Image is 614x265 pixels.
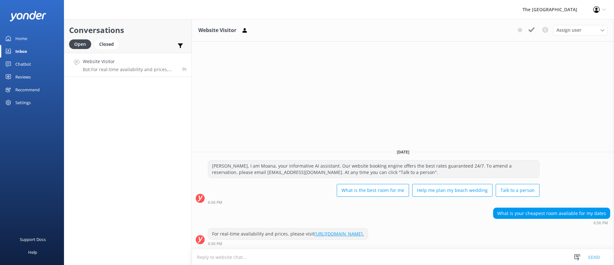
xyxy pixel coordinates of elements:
[64,53,192,77] a: Website VisitorBot:For real-time availability and prices, please visit [URL][DOMAIN_NAME].3h
[20,233,46,246] div: Support Docs
[94,40,122,47] a: Closed
[198,26,236,35] h3: Website Visitor
[553,25,608,35] div: Assign User
[83,58,177,65] h4: Website Visitor
[15,45,27,58] div: Inbox
[412,184,492,197] button: Help me plan my beach wedding
[15,96,31,109] div: Settings
[15,58,31,70] div: Chatbot
[15,70,31,83] div: Reviews
[556,27,581,34] span: Assign user
[69,24,187,36] h2: Conversations
[594,221,608,225] strong: 6:56 PM
[208,241,368,246] div: Sep 24 2025 06:56pm (UTC -10:00) Pacific/Honolulu
[15,32,27,45] div: Home
[15,83,40,96] div: Recommend
[337,184,409,197] button: What is the best room for me
[69,40,94,47] a: Open
[10,11,46,21] img: yonder-white-logo.png
[83,67,177,72] p: Bot: For real-time availability and prices, please visit [URL][DOMAIN_NAME].
[208,228,368,239] div: For real-time availability and prices, please visit
[182,66,187,72] span: Sep 24 2025 06:56pm (UTC -10:00) Pacific/Honolulu
[493,208,610,219] div: What is your cheapest room available for my dates
[393,149,413,155] span: [DATE]
[208,242,222,246] strong: 6:56 PM
[208,201,222,204] strong: 6:56 PM
[69,39,91,49] div: Open
[94,39,119,49] div: Closed
[493,220,610,225] div: Sep 24 2025 06:56pm (UTC -10:00) Pacific/Honolulu
[314,231,364,237] a: [URL][DOMAIN_NAME].
[208,161,539,178] div: [PERSON_NAME], I am Moana, your informative AI assistant. Our website booking engine offers the b...
[208,200,539,204] div: Sep 24 2025 06:56pm (UTC -10:00) Pacific/Honolulu
[496,184,539,197] button: Talk to a person
[28,246,37,259] div: Help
